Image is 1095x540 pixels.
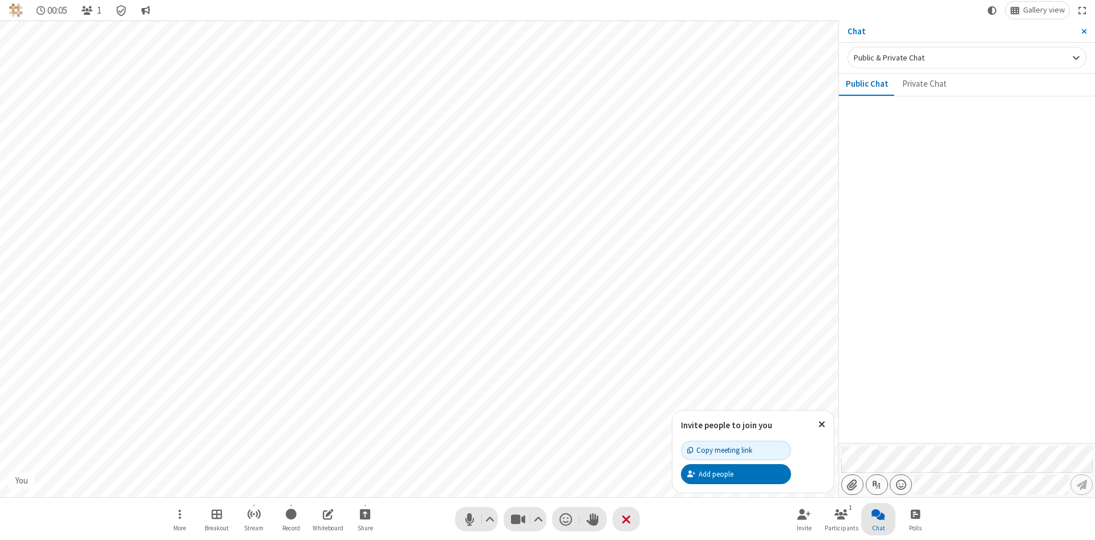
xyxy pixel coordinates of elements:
[11,474,33,488] div: You
[455,507,498,531] button: Mute (Alt+A)
[482,507,498,531] button: Audio settings
[173,525,186,531] span: More
[861,503,895,535] button: Close chat
[847,25,1073,38] p: Chat
[282,525,300,531] span: Record
[898,503,932,535] button: Open poll
[313,525,343,531] span: Whiteboard
[504,507,546,531] button: Stop video (Alt+V)
[531,507,546,531] button: Video setting
[613,507,640,531] button: End or leave meeting
[846,502,855,513] div: 1
[681,441,791,460] button: Copy meeting link
[681,420,772,431] label: Invite people to join you
[111,2,132,19] div: Meeting details Encryption enabled
[909,525,922,531] span: Polls
[163,503,197,535] button: Open menu
[1073,21,1095,42] button: Close sidebar
[839,74,895,95] button: Public Chat
[1023,6,1065,15] span: Gallery view
[205,525,229,531] span: Breakout
[854,52,924,63] span: Public & Private Chat
[9,3,23,17] img: QA Selenium DO NOT DELETE OR CHANGE
[136,2,155,19] button: Conversation
[237,503,271,535] button: Start streaming
[311,503,345,535] button: Open shared whiteboard
[797,525,812,531] span: Invite
[983,2,1001,19] button: Using system theme
[866,474,888,495] button: Show formatting
[895,74,954,95] button: Private Chat
[76,2,106,19] button: Open participant list
[200,503,234,535] button: Manage Breakout Rooms
[890,474,912,495] button: Open menu
[579,507,607,531] button: Raise hand
[787,503,821,535] button: Invite participants (Alt+I)
[1070,474,1093,495] button: Send message
[552,507,579,531] button: Send a reaction
[1005,2,1069,19] button: Change layout
[681,464,791,484] button: Add people
[274,503,308,535] button: Start recording
[872,525,885,531] span: Chat
[1074,2,1091,19] button: Fullscreen
[358,525,373,531] span: Share
[348,503,382,535] button: Start sharing
[687,445,752,456] div: Copy meeting link
[825,525,858,531] span: Participants
[810,411,834,439] button: Close popover
[97,5,102,16] span: 1
[244,525,263,531] span: Stream
[47,5,67,16] span: 00:05
[32,2,72,19] div: Timer
[824,503,858,535] button: Open participant list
